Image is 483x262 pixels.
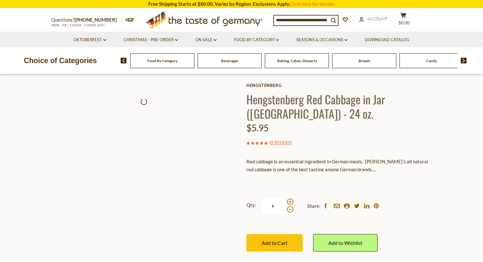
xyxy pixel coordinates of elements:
[296,36,347,43] a: Seasons & Occasions
[270,139,292,146] span: ( )
[271,139,290,146] a: 3 Reviews
[461,58,467,63] img: next arrow
[147,58,178,63] a: Food By Category
[221,58,238,63] a: Beverages
[399,20,410,25] span: $0.00
[313,234,378,252] a: Add to Wishlist
[246,83,432,88] a: Hengstenberg
[260,197,286,215] input: Qty:
[359,16,387,23] a: Account
[246,201,256,209] strong: Qty:
[246,234,303,252] button: Add to Cart
[75,17,117,23] a: [PHONE_NUMBER]
[359,58,370,63] a: Breads
[121,58,127,63] img: previous arrow
[394,12,413,28] button: $0.00
[51,16,122,24] p: Questions?
[426,58,437,63] a: Candy
[365,36,409,43] a: Download Catalog
[195,36,217,43] a: On Sale
[246,122,269,133] span: $5.95
[277,58,317,63] a: Baking, Cakes, Desserts
[73,36,106,43] a: Oktoberfest
[367,16,387,21] span: Account
[124,36,178,43] a: Christmas - PRE-ORDER
[51,23,105,27] span: MON - FRI, 9:00AM - 5:00PM (EST)
[262,240,287,246] span: Add to Cart
[246,158,432,174] p: Red cabbage is an essential ingredient in German meals. [PERSON_NAME]'s all natural red cabbage i...
[307,202,320,210] span: Share:
[246,92,432,121] h1: Hengstenberg Red Cabbage in Jar ([GEOGRAPHIC_DATA]) - 24 oz.
[290,1,335,7] a: Click here for details.
[234,36,279,43] a: Food By Category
